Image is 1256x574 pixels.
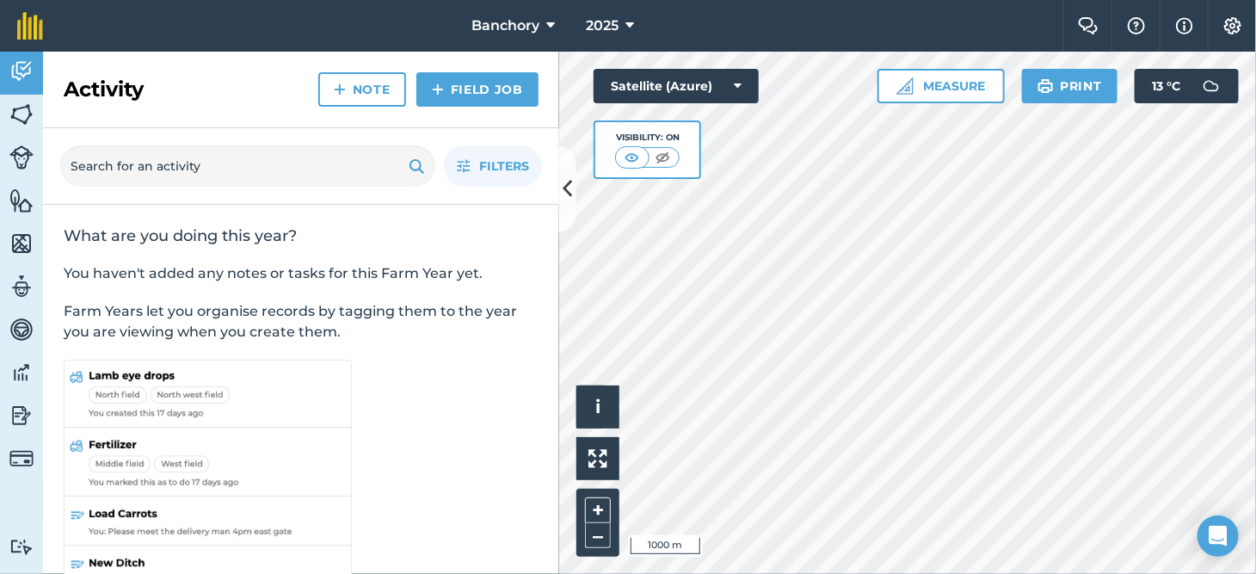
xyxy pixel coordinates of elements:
img: svg+xml;base64,PHN2ZyB4bWxucz0iaHR0cDovL3d3dy53My5vcmcvMjAwMC9zdmciIHdpZHRoPSI1NiIgaGVpZ2h0PSI2MC... [9,188,34,213]
img: svg+xml;base64,PHN2ZyB4bWxucz0iaHR0cDovL3d3dy53My5vcmcvMjAwMC9zdmciIHdpZHRoPSIxOSIgaGVpZ2h0PSIyNC... [1037,76,1054,96]
img: svg+xml;base64,PD94bWwgdmVyc2lvbj0iMS4wIiBlbmNvZGluZz0idXRmLTgiPz4KPCEtLSBHZW5lcmF0b3I6IEFkb2JlIE... [9,447,34,471]
img: svg+xml;base64,PHN2ZyB4bWxucz0iaHR0cDovL3d3dy53My5vcmcvMjAwMC9zdmciIHdpZHRoPSI1NiIgaGVpZ2h0PSI2MC... [9,102,34,127]
p: You haven't added any notes or tasks for this Farm Year yet. [64,263,539,284]
img: svg+xml;base64,PHN2ZyB4bWxucz0iaHR0cDovL3d3dy53My5vcmcvMjAwMC9zdmciIHdpZHRoPSIxOSIgaGVpZ2h0PSIyNC... [409,156,425,176]
h2: Activity [64,76,144,103]
img: svg+xml;base64,PD94bWwgdmVyc2lvbj0iMS4wIiBlbmNvZGluZz0idXRmLTgiPz4KPCEtLSBHZW5lcmF0b3I6IEFkb2JlIE... [9,317,34,343]
a: Note [318,72,406,107]
span: 13 ° C [1152,69,1180,103]
button: 13 °C [1135,69,1239,103]
span: 2025 [586,15,619,36]
span: Banchory [471,15,539,36]
div: Open Intercom Messenger [1198,515,1239,557]
img: svg+xml;base64,PHN2ZyB4bWxucz0iaHR0cDovL3d3dy53My5vcmcvMjAwMC9zdmciIHdpZHRoPSIxNyIgaGVpZ2h0PSIxNy... [1176,15,1193,36]
span: Filters [479,157,529,176]
div: Visibility: On [615,131,680,145]
button: Measure [877,69,1005,103]
input: Search for an activity [60,145,435,187]
button: Print [1022,69,1118,103]
img: Ruler icon [896,77,914,95]
img: fieldmargin Logo [17,12,43,40]
button: Filters [444,145,542,187]
button: Satellite (Azure) [594,69,759,103]
a: Field Job [416,72,539,107]
img: A question mark icon [1126,17,1147,34]
img: svg+xml;base64,PHN2ZyB4bWxucz0iaHR0cDovL3d3dy53My5vcmcvMjAwMC9zdmciIHdpZHRoPSI1NiIgaGVpZ2h0PSI2MC... [9,231,34,256]
span: i [595,396,600,417]
img: svg+xml;base64,PD94bWwgdmVyc2lvbj0iMS4wIiBlbmNvZGluZz0idXRmLTgiPz4KPCEtLSBHZW5lcmF0b3I6IEFkb2JlIE... [1194,69,1228,103]
img: svg+xml;base64,PHN2ZyB4bWxucz0iaHR0cDovL3d3dy53My5vcmcvMjAwMC9zdmciIHdpZHRoPSI1MCIgaGVpZ2h0PSI0MC... [652,149,674,166]
h2: What are you doing this year? [64,225,539,246]
img: svg+xml;base64,PD94bWwgdmVyc2lvbj0iMS4wIiBlbmNvZGluZz0idXRmLTgiPz4KPCEtLSBHZW5lcmF0b3I6IEFkb2JlIE... [9,274,34,299]
img: svg+xml;base64,PD94bWwgdmVyc2lvbj0iMS4wIiBlbmNvZGluZz0idXRmLTgiPz4KPCEtLSBHZW5lcmF0b3I6IEFkb2JlIE... [9,403,34,429]
img: Two speech bubbles overlapping with the left bubble in the forefront [1078,17,1099,34]
img: svg+xml;base64,PHN2ZyB4bWxucz0iaHR0cDovL3d3dy53My5vcmcvMjAwMC9zdmciIHdpZHRoPSI1MCIgaGVpZ2h0PSI0MC... [621,149,643,166]
button: i [576,386,619,429]
img: Four arrows, one pointing top left, one top right, one bottom right and the last bottom left [588,449,607,468]
button: + [585,497,611,523]
button: – [585,523,611,548]
img: A cog icon [1222,17,1243,34]
img: svg+xml;base64,PD94bWwgdmVyc2lvbj0iMS4wIiBlbmNvZGluZz0idXRmLTgiPz4KPCEtLSBHZW5lcmF0b3I6IEFkb2JlIE... [9,145,34,170]
img: svg+xml;base64,PHN2ZyB4bWxucz0iaHR0cDovL3d3dy53My5vcmcvMjAwMC9zdmciIHdpZHRoPSIxNCIgaGVpZ2h0PSIyNC... [432,79,444,100]
img: svg+xml;base64,PD94bWwgdmVyc2lvbj0iMS4wIiBlbmNvZGluZz0idXRmLTgiPz4KPCEtLSBHZW5lcmF0b3I6IEFkb2JlIE... [9,360,34,386]
p: Farm Years let you organise records by tagging them to the year you are viewing when you create t... [64,301,539,343]
img: svg+xml;base64,PD94bWwgdmVyc2lvbj0iMS4wIiBlbmNvZGluZz0idXRmLTgiPz4KPCEtLSBHZW5lcmF0b3I6IEFkb2JlIE... [9,59,34,84]
img: svg+xml;base64,PHN2ZyB4bWxucz0iaHR0cDovL3d3dy53My5vcmcvMjAwMC9zdmciIHdpZHRoPSIxNCIgaGVpZ2h0PSIyNC... [334,79,346,100]
img: svg+xml;base64,PD94bWwgdmVyc2lvbj0iMS4wIiBlbmNvZGluZz0idXRmLTgiPz4KPCEtLSBHZW5lcmF0b3I6IEFkb2JlIE... [9,539,34,555]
